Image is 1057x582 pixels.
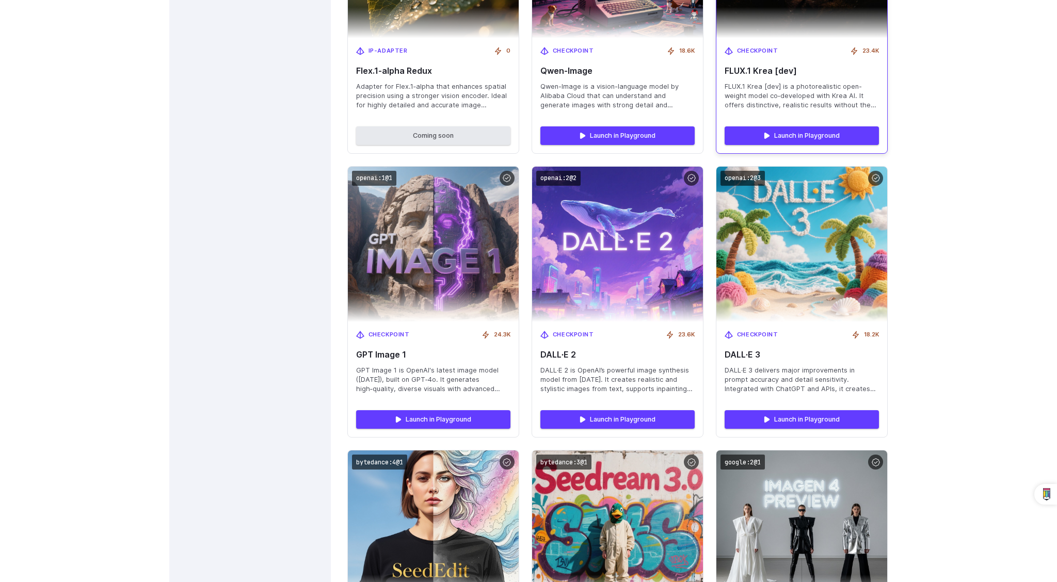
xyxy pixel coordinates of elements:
a: Launch in Playground [356,410,510,429]
a: Launch in Playground [540,126,695,145]
span: DALL·E 3 [725,350,879,360]
span: 23.6K [678,330,695,339]
code: openai:2@2 [536,171,581,186]
span: Qwen-Image is a vision-language model by Alibaba Cloud that can understand and generate images wi... [540,82,695,110]
span: Checkpoint [369,330,410,339]
span: IP-Adapter [369,46,408,56]
span: DALL·E 3 delivers major improvements in prompt accuracy and detail sensitivity. Integrated with C... [725,366,879,394]
span: Checkpoint [737,330,778,339]
a: Launch in Playground [725,126,879,145]
code: bytedance:3@1 [536,455,591,470]
code: openai:1@1 [352,171,396,186]
img: DALL·E 2 [532,167,703,322]
span: GPT Image 1 is OpenAI's latest image model ([DATE]), built on GPT‑4o. It generates high‑quality, ... [356,366,510,394]
span: FLUX.1 Krea [dev] is a photorealistic open-weight model co‑developed with Krea AI. It offers dist... [725,82,879,110]
span: 0 [506,46,510,56]
span: 18.6K [679,46,695,56]
span: DALL·E 2 [540,350,695,360]
code: openai:2@3 [720,171,765,186]
span: Checkpoint [553,46,594,56]
span: 18.2K [864,330,879,339]
span: FLUX.1 Krea [dev] [725,66,879,76]
span: GPT Image 1 [356,350,510,360]
span: Checkpoint [737,46,778,56]
span: 23.4K [862,46,879,56]
img: GPT Image 1 [348,167,519,322]
span: 24.3K [494,330,510,339]
img: DALL·E 3 [716,167,887,322]
span: Flex.1‑alpha Redux [356,66,510,76]
a: Launch in Playground [725,410,879,429]
code: google:2@1 [720,455,765,470]
span: Adapter for Flex.1‑alpha that enhances spatial precision using a stronger vision encoder. Ideal f... [356,82,510,110]
code: bytedance:4@1 [352,455,407,470]
span: DALL·E 2 is OpenAI’s powerful image synthesis model from [DATE]. It creates realistic and stylist... [540,366,695,394]
button: Coming soon [356,126,510,145]
a: Launch in Playground [540,410,695,429]
span: Qwen-Image [540,66,695,76]
span: Checkpoint [553,330,594,339]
